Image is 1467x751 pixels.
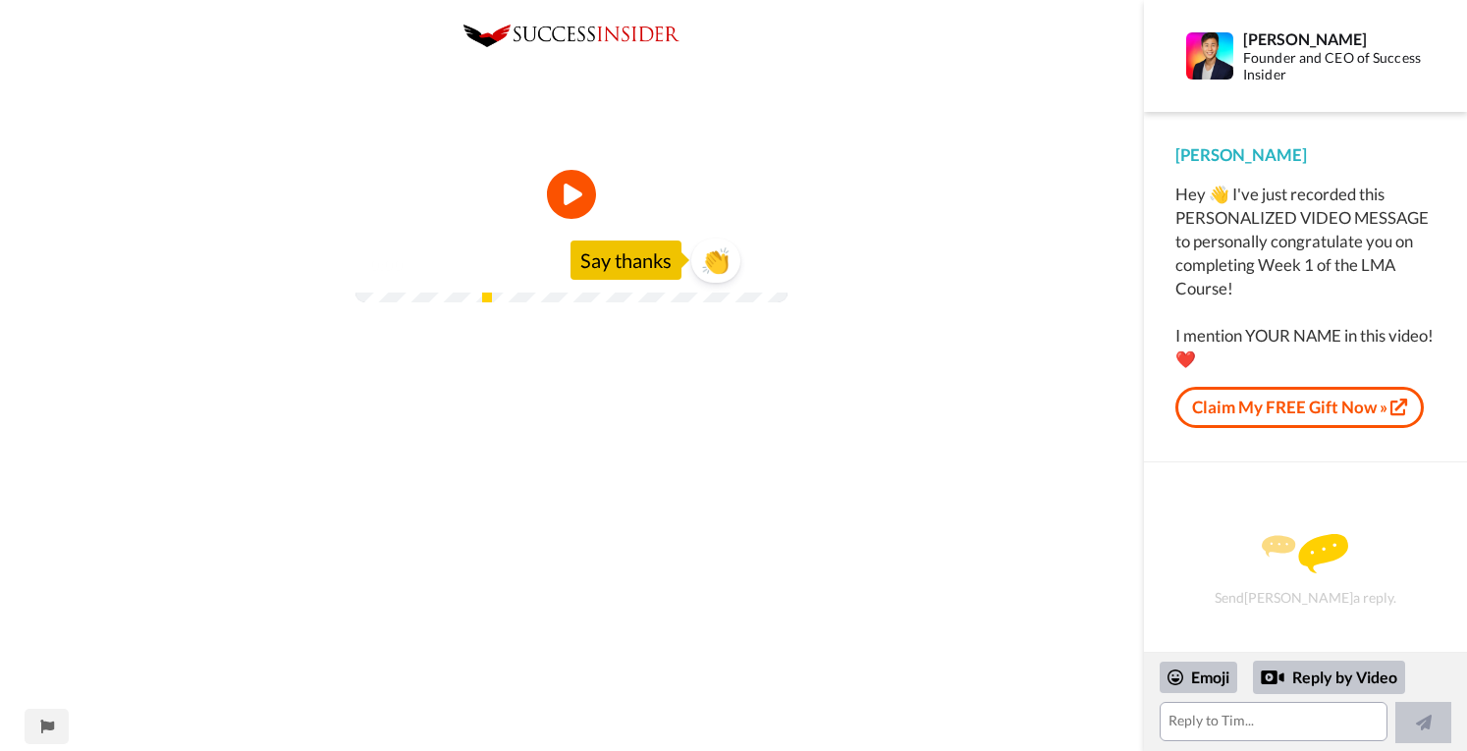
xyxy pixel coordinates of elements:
div: Emoji [1160,662,1237,693]
div: Reply by Video [1253,661,1405,694]
div: Hey 👋 I've just recorded this PERSONALIZED VIDEO MESSAGE to personally congratulate you on comple... [1175,183,1436,371]
span: / [407,253,414,277]
div: Say thanks [570,241,681,280]
img: Profile Image [1186,32,1233,80]
a: Claim My FREE Gift Now » [1175,387,1424,428]
img: Full screen [750,255,770,275]
div: Send [PERSON_NAME] a reply. [1170,497,1440,642]
span: 👏 [691,244,740,276]
div: [PERSON_NAME] [1175,143,1436,167]
div: Reply by Video [1261,666,1284,689]
div: [PERSON_NAME] [1243,29,1435,48]
div: Founder and CEO of Success Insider [1243,50,1435,83]
iframe: Podcast Episode | 3 Powerful Secrets from Week 1 of LMA Video [223,332,920,724]
span: 0:00 [369,253,404,277]
span: 2:46 [418,253,453,277]
button: 👏 [691,239,740,283]
img: 0c8b3de2-5a68-4eb7-92e8-72f868773395 [463,25,679,47]
img: message.svg [1262,534,1348,573]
